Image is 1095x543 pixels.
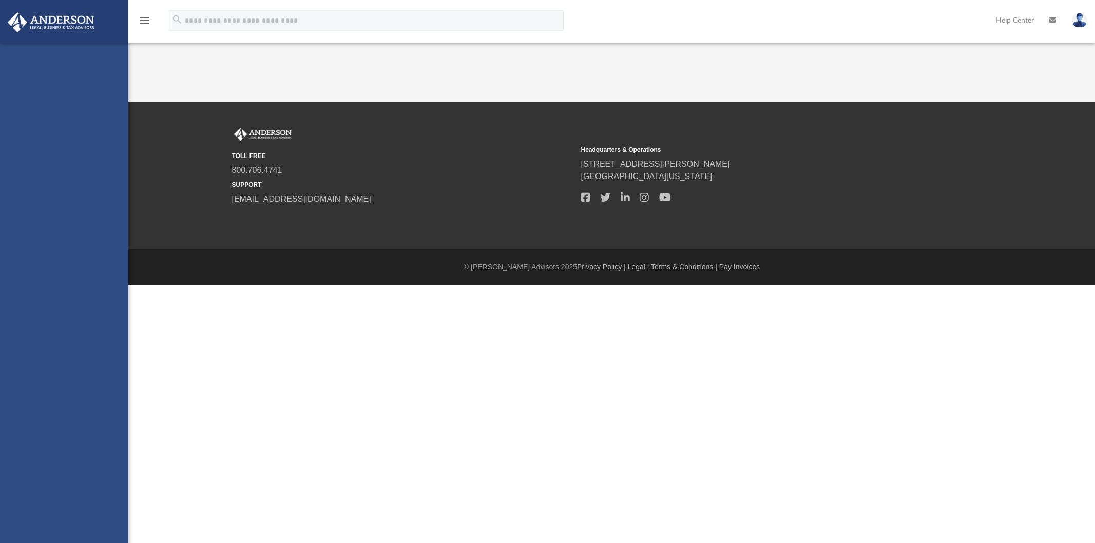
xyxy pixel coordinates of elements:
a: [EMAIL_ADDRESS][DOMAIN_NAME] [232,195,371,203]
a: menu [139,20,151,27]
i: search [171,14,183,25]
img: Anderson Advisors Platinum Portal [5,12,98,32]
a: Terms & Conditions | [651,263,717,271]
img: Anderson Advisors Platinum Portal [232,128,294,141]
small: SUPPORT [232,180,574,189]
div: © [PERSON_NAME] Advisors 2025 [128,262,1095,273]
img: User Pic [1072,13,1087,28]
a: Legal | [628,263,649,271]
a: [GEOGRAPHIC_DATA][US_STATE] [581,172,713,181]
i: menu [139,14,151,27]
small: Headquarters & Operations [581,145,923,154]
a: [STREET_ADDRESS][PERSON_NAME] [581,160,730,168]
small: TOLL FREE [232,151,574,161]
a: Privacy Policy | [577,263,626,271]
a: 800.706.4741 [232,166,282,174]
a: Pay Invoices [719,263,760,271]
